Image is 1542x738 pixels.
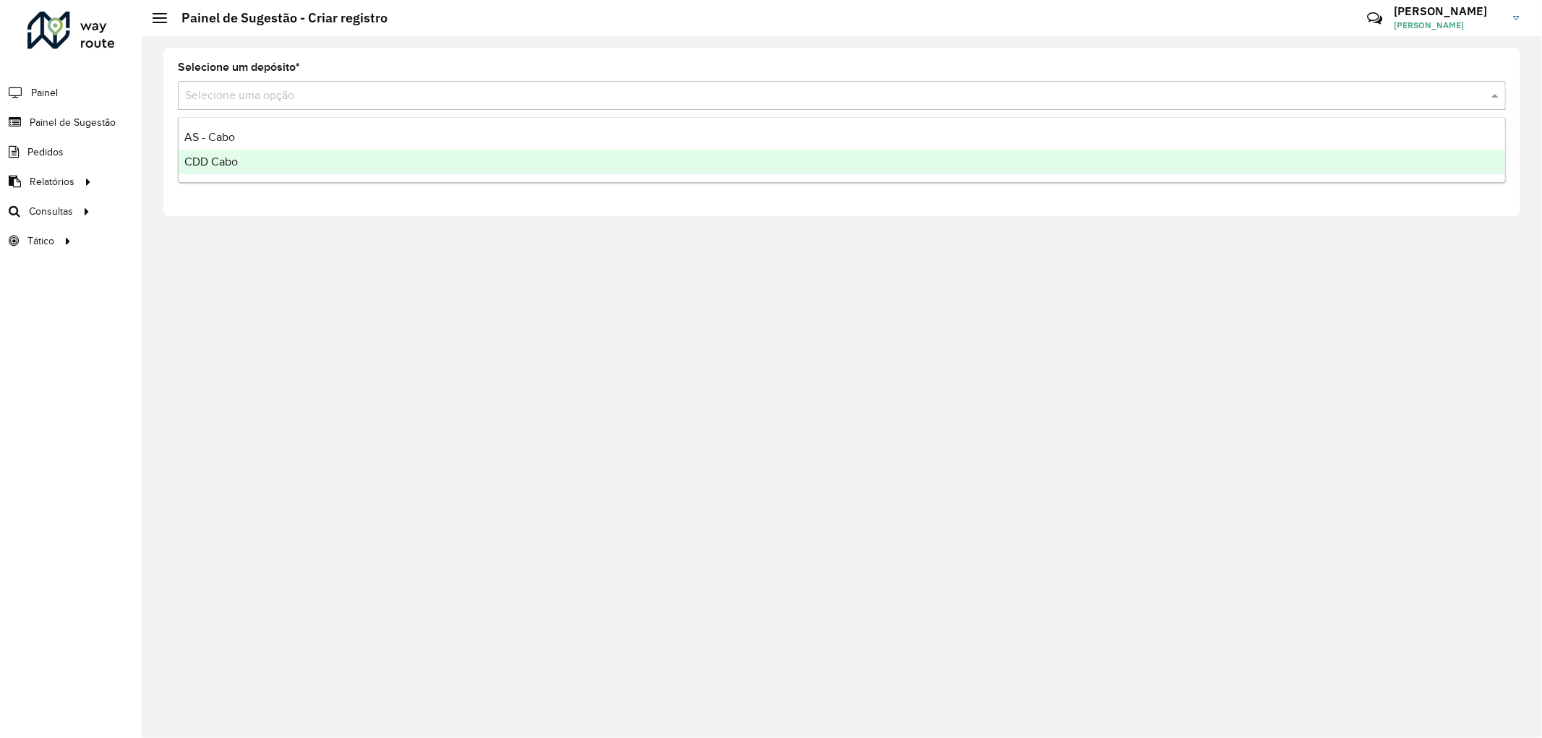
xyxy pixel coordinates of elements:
h3: [PERSON_NAME] [1394,4,1502,18]
span: AS - Cabo [184,131,235,143]
span: Relatórios [30,174,74,189]
span: Painel de Sugestão [30,115,116,130]
span: Tático [27,233,54,249]
span: Pedidos [27,145,64,160]
a: Contato Rápido [1359,3,1390,34]
label: Selecione um depósito [178,59,300,76]
span: CDD Cabo [184,155,238,168]
ng-dropdown-panel: Options list [178,117,1506,183]
h2: Painel de Sugestão - Criar registro [167,10,387,26]
span: Painel [31,85,58,100]
span: [PERSON_NAME] [1394,19,1502,32]
span: Consultas [29,204,73,219]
